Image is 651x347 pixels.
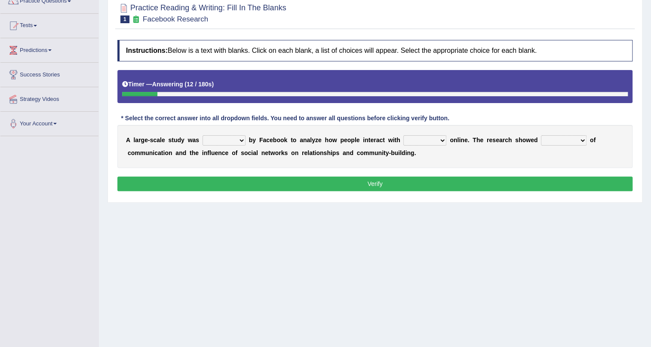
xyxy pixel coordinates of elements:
[266,137,270,143] b: c
[590,137,594,143] b: o
[144,137,148,143] b: e
[202,149,204,156] b: i
[256,149,258,156] b: l
[531,137,534,143] b: e
[489,137,492,143] b: e
[376,137,380,143] b: a
[519,137,522,143] b: h
[188,137,193,143] b: w
[172,137,174,143] b: t
[135,149,140,156] b: m
[313,149,315,156] b: t
[145,149,149,156] b: u
[160,137,162,143] b: l
[454,137,458,143] b: n
[496,137,499,143] b: e
[407,149,411,156] b: n
[276,137,280,143] b: o
[459,137,461,143] b: i
[211,149,215,156] b: u
[0,63,98,84] a: Success Stories
[162,137,165,143] b: e
[140,149,145,156] b: m
[157,137,160,143] b: a
[270,137,273,143] b: e
[177,137,181,143] b: d
[378,149,382,156] b: n
[222,149,225,156] b: c
[270,149,275,156] b: w
[350,149,353,156] b: d
[344,137,347,143] b: e
[192,137,196,143] b: a
[331,149,332,156] b: i
[131,149,135,156] b: o
[405,149,407,156] b: i
[163,149,165,156] b: i
[318,137,322,143] b: e
[218,149,222,156] b: n
[128,149,131,156] b: c
[192,149,196,156] b: h
[241,149,244,156] b: s
[279,149,281,156] b: r
[154,149,158,156] b: c
[148,137,150,143] b: -
[143,15,208,23] small: Facebook Research
[314,149,316,156] b: i
[135,137,138,143] b: a
[253,149,256,156] b: a
[120,15,129,23] span: 1
[209,149,211,156] b: l
[398,149,400,156] b: i
[329,137,332,143] b: o
[284,149,288,156] b: s
[153,137,157,143] b: c
[138,137,141,143] b: r
[212,81,214,88] b: )
[391,149,395,156] b: b
[356,137,360,143] b: e
[0,87,98,109] a: Strategy Videos
[293,137,297,143] b: o
[487,137,489,143] b: r
[236,149,238,156] b: f
[473,137,476,143] b: T
[395,149,399,156] b: u
[336,149,339,156] b: s
[499,137,503,143] b: a
[315,137,318,143] b: z
[273,137,277,143] b: b
[175,149,179,156] b: a
[402,149,405,156] b: d
[215,149,218,156] b: e
[133,137,135,143] b: l
[388,137,393,143] b: w
[374,137,376,143] b: r
[323,149,327,156] b: s
[249,137,253,143] b: b
[0,38,98,60] a: Predictions
[375,149,378,156] b: u
[505,137,508,143] b: c
[382,149,384,156] b: i
[396,137,400,143] b: h
[383,137,385,143] b: t
[149,149,153,156] b: n
[300,137,303,143] b: a
[368,137,371,143] b: t
[265,149,268,156] b: e
[275,149,279,156] b: o
[312,137,315,143] b: y
[251,149,253,156] b: i
[393,137,394,143] b: i
[263,137,266,143] b: a
[310,137,312,143] b: l
[593,137,596,143] b: f
[261,149,265,156] b: n
[244,149,248,156] b: o
[360,149,364,156] b: o
[364,149,369,156] b: m
[379,137,383,143] b: c
[346,149,350,156] b: n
